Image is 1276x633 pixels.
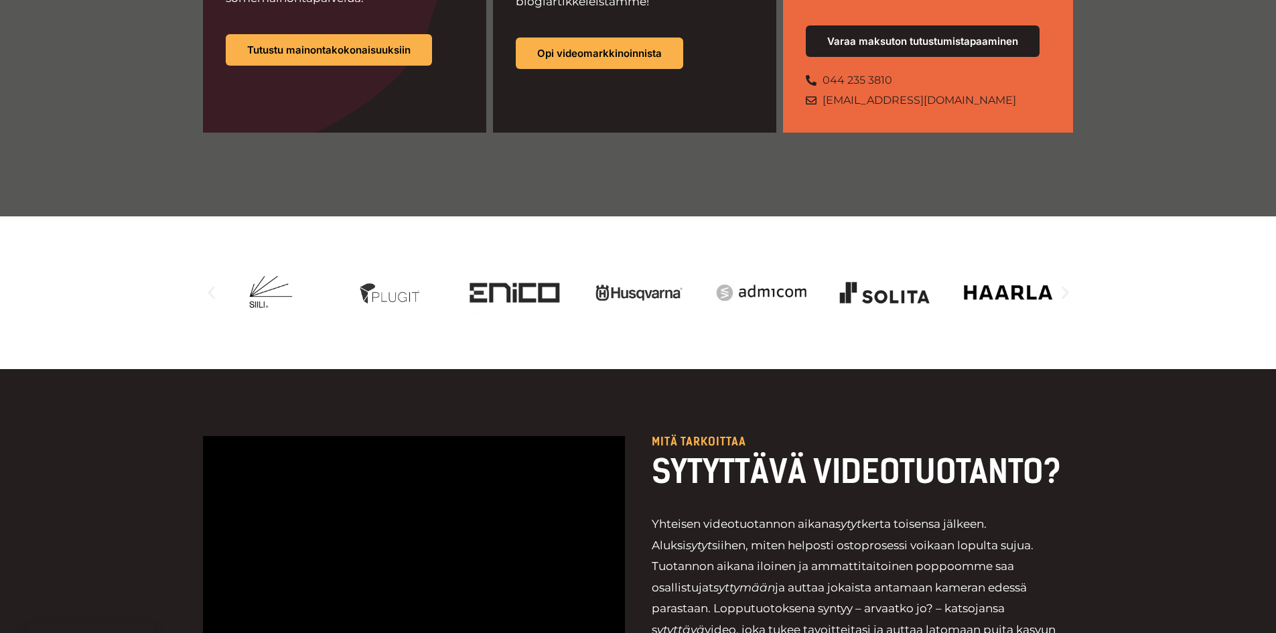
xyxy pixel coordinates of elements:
[652,451,1074,492] h2: SYTYTTÄVÄ VIDEOTUOTANTO?
[226,34,432,66] a: Tutustu mainontakokonaisuuksiin
[840,270,930,315] img: Videotuotantoa Heimon kanssa: Solita
[593,270,683,315] img: husqvarna_logo
[806,25,1040,57] a: Varaa maksuton tutustumistapaaminen
[806,90,1050,111] a: [EMAIL_ADDRESS][DOMAIN_NAME]
[835,517,861,531] em: sytyt
[247,45,411,55] span: Tutustu mainontakokonaisuuksiin
[713,581,775,594] i: syttymään
[819,90,1016,111] span: [EMAIL_ADDRESS][DOMAIN_NAME]
[222,270,312,315] img: siili_heimo
[537,48,662,58] span: Opi videomarkkinoinnista
[470,270,559,315] img: enico_heimo
[819,70,892,90] span: 044 235 3810
[593,270,683,315] div: 12 / 20
[717,270,806,315] img: Videotuotantoa Heimon kanssa: Admicom
[203,270,1074,315] div: Karuselli | Vieritys vaakasuunnassa: Vasen ja oikea nuoli
[346,270,436,315] img: Videotuotantoa yritykselle jatkuvana palveluna hankkii mm. Plugit
[806,70,1050,90] a: 044 235 3810
[470,270,559,315] div: 11 / 20
[717,270,806,315] div: 13 / 20
[222,270,312,315] div: 9 / 20
[346,270,436,315] div: 10 / 20
[840,270,930,315] div: 14 / 20
[827,36,1018,46] span: Varaa maksuton tutustumistapaaminen
[652,436,1074,447] p: Mitä tarkoittaa
[516,38,683,69] a: Opi videomarkkinoinnista
[686,539,712,552] i: sytyt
